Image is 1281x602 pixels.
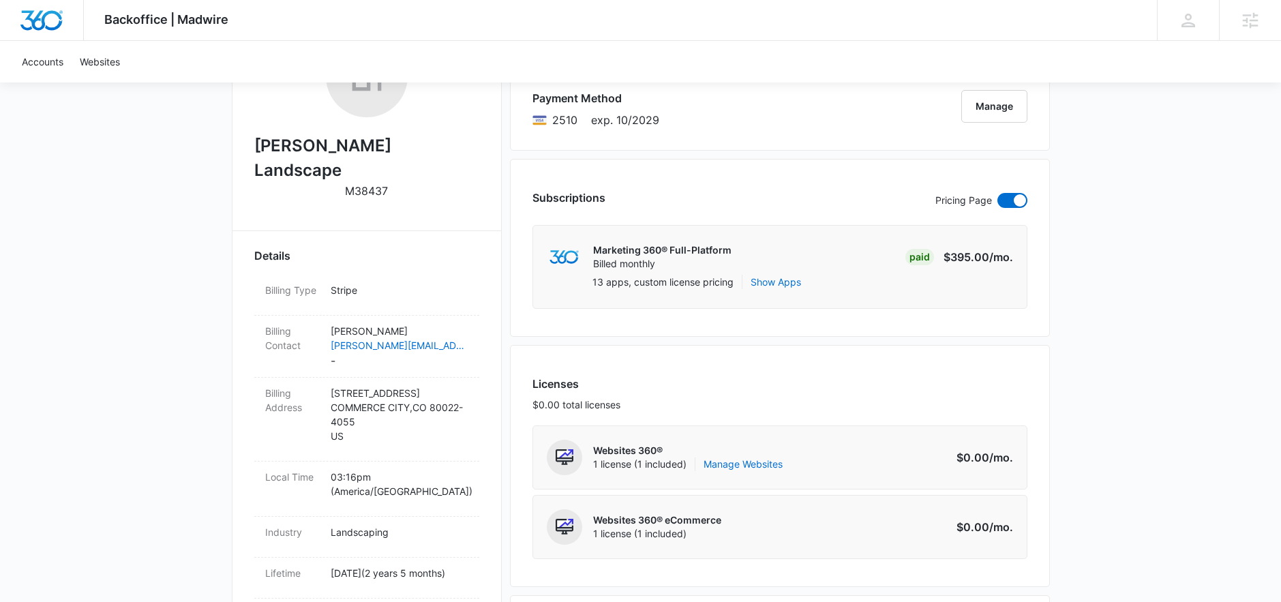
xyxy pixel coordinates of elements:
p: Websites 360® [593,444,783,457]
span: 1 license (1 included) [593,527,721,541]
dt: Billing Type [265,283,320,297]
dt: Local Time [265,470,320,484]
span: exp. 10/2029 [591,112,659,128]
span: /mo. [989,451,1013,464]
dt: Industry [265,525,320,539]
p: Marketing 360® Full-Platform [593,243,732,257]
a: Accounts [14,41,72,82]
div: Billing TypeStripe [254,275,479,316]
a: Manage Websites [704,457,783,471]
p: 13 apps, custom license pricing [592,275,734,289]
dt: Billing Address [265,386,320,415]
p: Pricing Page [935,193,992,208]
span: 1 license (1 included) [593,457,783,471]
dt: Billing Contact [265,324,320,352]
p: Billed monthly [593,257,732,271]
h3: Subscriptions [532,190,605,206]
span: /mo. [989,250,1013,264]
p: $395.00 [944,249,1013,265]
p: [DATE] ( 2 years 5 months ) [331,566,468,580]
img: marketing360Logo [549,250,579,265]
span: Visa ending with [552,112,577,128]
span: Details [254,247,290,264]
p: 03:16pm ( America/[GEOGRAPHIC_DATA] ) [331,470,468,498]
button: Show Apps [751,275,801,289]
button: Manage [961,90,1027,123]
p: $0.00 [949,519,1013,535]
div: Local Time03:16pm (America/[GEOGRAPHIC_DATA]) [254,462,479,517]
p: $0.00 [949,449,1013,466]
div: Billing Address[STREET_ADDRESS]COMMERCE CITY,CO 80022-4055US [254,378,479,462]
p: [PERSON_NAME] [331,324,468,338]
a: [PERSON_NAME][EMAIL_ADDRESS][DOMAIN_NAME] [331,338,468,352]
dt: Lifetime [265,566,320,580]
div: Paid [905,249,934,265]
div: IndustryLandscaping [254,517,479,558]
p: Websites 360® eCommerce [593,513,721,527]
p: Stripe [331,283,468,297]
div: Billing Contact[PERSON_NAME][PERSON_NAME][EMAIL_ADDRESS][DOMAIN_NAME]- [254,316,479,378]
h2: [PERSON_NAME] Landscape [254,134,479,183]
span: /mo. [989,520,1013,534]
p: M38437 [345,183,388,199]
h3: Licenses [532,376,620,392]
p: $0.00 total licenses [532,397,620,412]
p: [STREET_ADDRESS] COMMERCE CITY , CO 80022-4055 US [331,386,468,443]
h3: Payment Method [532,90,659,106]
dd: - [331,324,468,369]
span: Backoffice | Madwire [104,12,228,27]
a: Websites [72,41,128,82]
div: Lifetime[DATE](2 years 5 months) [254,558,479,599]
p: Landscaping [331,525,468,539]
